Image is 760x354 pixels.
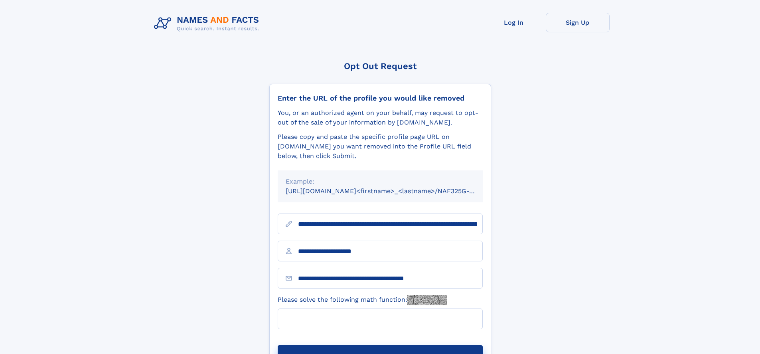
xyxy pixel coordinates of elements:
a: Sign Up [546,13,610,32]
a: Log In [482,13,546,32]
label: Please solve the following math function: [278,295,447,305]
img: Logo Names and Facts [151,13,266,34]
div: Please copy and paste the specific profile page URL on [DOMAIN_NAME] you want removed into the Pr... [278,132,483,161]
div: Example: [286,177,475,186]
small: [URL][DOMAIN_NAME]<firstname>_<lastname>/NAF325G-xxxxxxxx [286,187,498,195]
div: You, or an authorized agent on your behalf, may request to opt-out of the sale of your informatio... [278,108,483,127]
div: Opt Out Request [269,61,491,71]
div: Enter the URL of the profile you would like removed [278,94,483,103]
